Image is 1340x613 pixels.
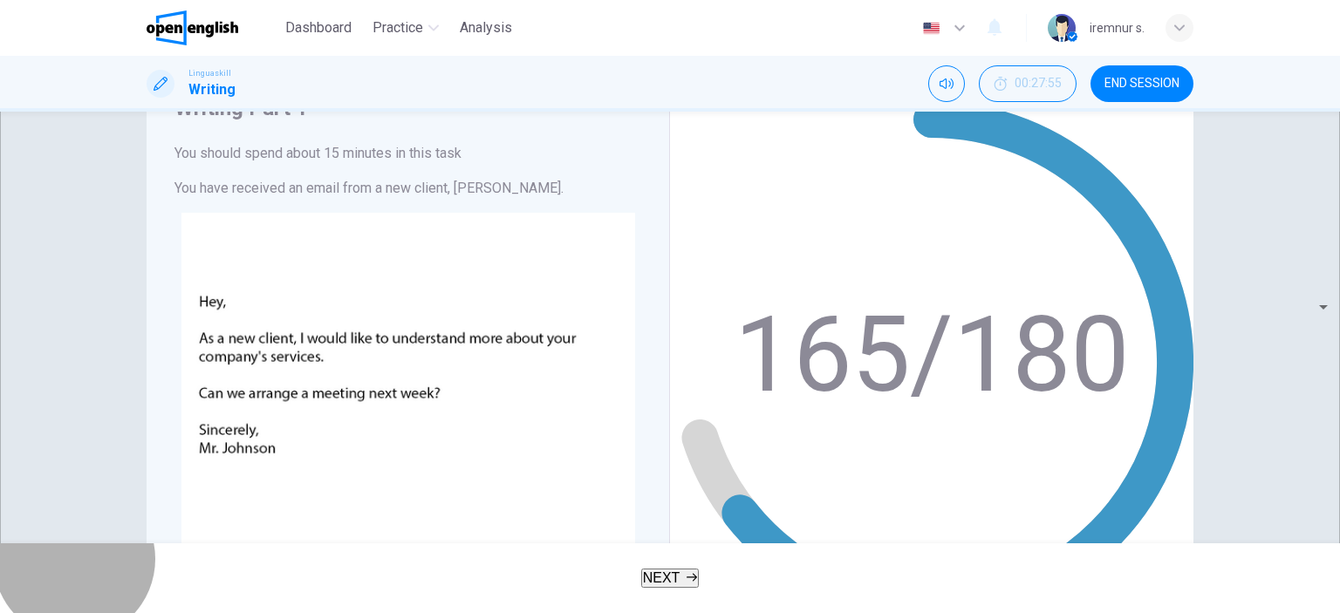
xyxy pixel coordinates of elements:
[643,570,680,585] span: NEXT
[920,22,942,35] img: en
[928,65,965,102] div: Mute
[285,17,352,38] span: Dashboard
[979,65,1077,102] div: Hide
[147,10,238,45] img: OpenEnglish logo
[1015,77,1062,91] span: 00:27:55
[979,65,1077,102] button: 00:27:55
[174,178,641,199] h6: You have received an email from a new client, [PERSON_NAME].
[1090,65,1193,102] button: END SESSION
[1048,14,1076,42] img: Profile picture
[147,10,278,45] a: OpenEnglish logo
[188,79,236,100] h1: Writing
[641,569,700,588] button: NEXT
[278,12,359,44] button: Dashboard
[188,67,231,79] span: Linguaskill
[460,17,512,38] span: Analysis
[1090,17,1145,38] div: iremnur s.
[366,12,446,44] button: Practice
[1104,77,1179,91] span: END SESSION
[373,17,423,38] span: Practice
[174,143,641,164] h6: You should spend about 15 minutes in this task
[453,12,519,44] button: Analysis
[735,294,1129,416] text: 165/180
